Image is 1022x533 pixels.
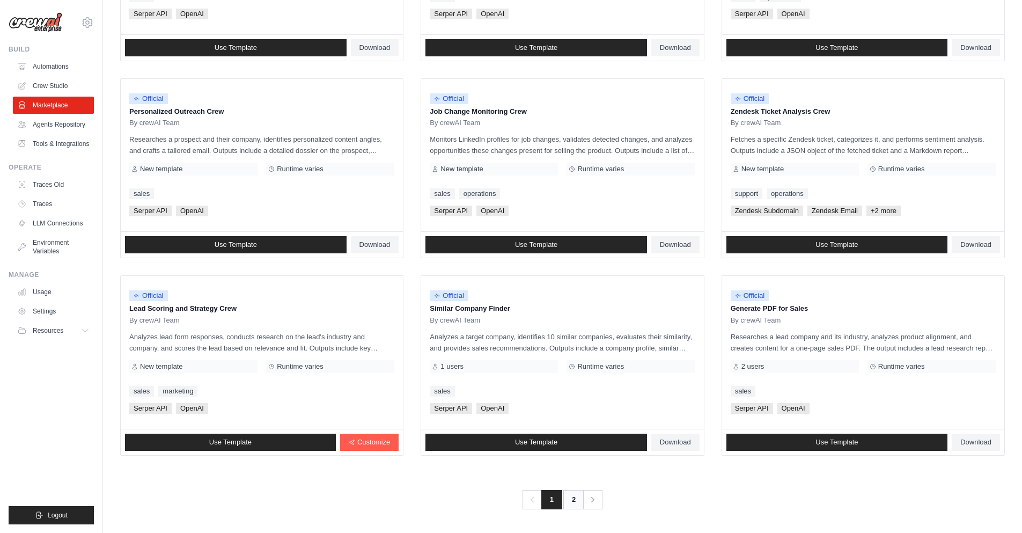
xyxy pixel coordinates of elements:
[9,271,94,279] div: Manage
[129,134,394,156] p: Researches a prospect and their company, identifies personalized content angles, and crafts a tai...
[430,106,695,117] p: Job Change Monitoring Crew
[731,106,996,117] p: Zendesk Ticket Analysis Crew
[125,236,347,253] a: Use Template
[731,93,769,104] span: Official
[430,134,695,156] p: Monitors LinkedIn profiles for job changes, validates detected changes, and analyzes opportunitie...
[731,206,803,216] span: Zendesk Subdomain
[541,490,562,509] span: 1
[952,434,1000,451] a: Download
[158,386,197,397] a: marketing
[952,236,1000,253] a: Download
[425,39,647,56] a: Use Template
[430,331,695,354] p: Analyzes a target company, identifies 10 similar companies, evaluates their similarity, and provi...
[9,163,94,172] div: Operate
[425,236,647,253] a: Use Template
[430,316,480,325] span: By crewAI Team
[731,331,996,354] p: Researches a lead company and its industry, analyzes product alignment, and creates content for a...
[815,438,858,447] span: Use Template
[515,240,557,249] span: Use Template
[215,240,257,249] span: Use Template
[176,403,208,414] span: OpenAI
[129,9,172,19] span: Serper API
[731,316,781,325] span: By crewAI Team
[13,303,94,320] a: Settings
[430,119,480,127] span: By crewAI Team
[425,434,647,451] a: Use Template
[741,165,784,173] span: New template
[563,490,584,509] a: 2
[129,188,154,199] a: sales
[48,511,68,520] span: Logout
[440,362,464,371] span: 1 users
[340,434,399,451] a: Customize
[277,165,323,173] span: Runtime varies
[815,43,858,52] span: Use Template
[430,386,454,397] a: sales
[129,316,180,325] span: By crewAI Team
[13,58,94,75] a: Automations
[129,386,154,397] a: sales
[13,215,94,232] a: LLM Connections
[815,240,858,249] span: Use Template
[807,206,862,216] span: Zendesk Email
[129,331,394,354] p: Analyzes lead form responses, conducts research on the lead's industry and company, and scores th...
[209,438,252,447] span: Use Template
[430,403,472,414] span: Serper API
[140,165,182,173] span: New template
[660,240,691,249] span: Download
[878,362,925,371] span: Runtime varies
[9,506,94,524] button: Logout
[129,403,172,414] span: Serper API
[476,206,509,216] span: OpenAI
[577,165,624,173] span: Runtime varies
[459,188,501,199] a: operations
[960,240,991,249] span: Download
[866,206,901,216] span: +2 more
[960,43,991,52] span: Download
[430,93,468,104] span: Official
[430,188,454,199] a: sales
[13,176,94,193] a: Traces Old
[960,438,991,447] span: Download
[660,43,691,52] span: Download
[726,236,948,253] a: Use Template
[731,290,769,301] span: Official
[357,438,390,447] span: Customize
[13,97,94,114] a: Marketplace
[741,362,764,371] span: 2 users
[140,362,182,371] span: New template
[777,403,810,414] span: OpenAI
[9,45,94,54] div: Build
[351,39,399,56] a: Download
[523,490,602,509] nav: Pagination
[129,93,168,104] span: Official
[731,134,996,156] p: Fetches a specific Zendesk ticket, categorizes it, and performs sentiment analysis. Outputs inclu...
[359,240,391,249] span: Download
[515,43,557,52] span: Use Template
[13,77,94,94] a: Crew Studio
[731,119,781,127] span: By crewAI Team
[277,362,323,371] span: Runtime varies
[215,43,257,52] span: Use Template
[952,39,1000,56] a: Download
[129,119,180,127] span: By crewAI Team
[13,116,94,133] a: Agents Repository
[515,438,557,447] span: Use Template
[351,236,399,253] a: Download
[13,234,94,260] a: Environment Variables
[731,9,773,19] span: Serper API
[13,195,94,213] a: Traces
[129,206,172,216] span: Serper API
[125,434,336,451] a: Use Template
[430,303,695,314] p: Similar Company Finder
[731,303,996,314] p: Generate PDF for Sales
[9,12,62,33] img: Logo
[13,322,94,339] button: Resources
[651,39,700,56] a: Download
[13,283,94,301] a: Usage
[125,39,347,56] a: Use Template
[878,165,925,173] span: Runtime varies
[13,135,94,152] a: Tools & Integrations
[129,106,394,117] p: Personalized Outreach Crew
[726,39,948,56] a: Use Template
